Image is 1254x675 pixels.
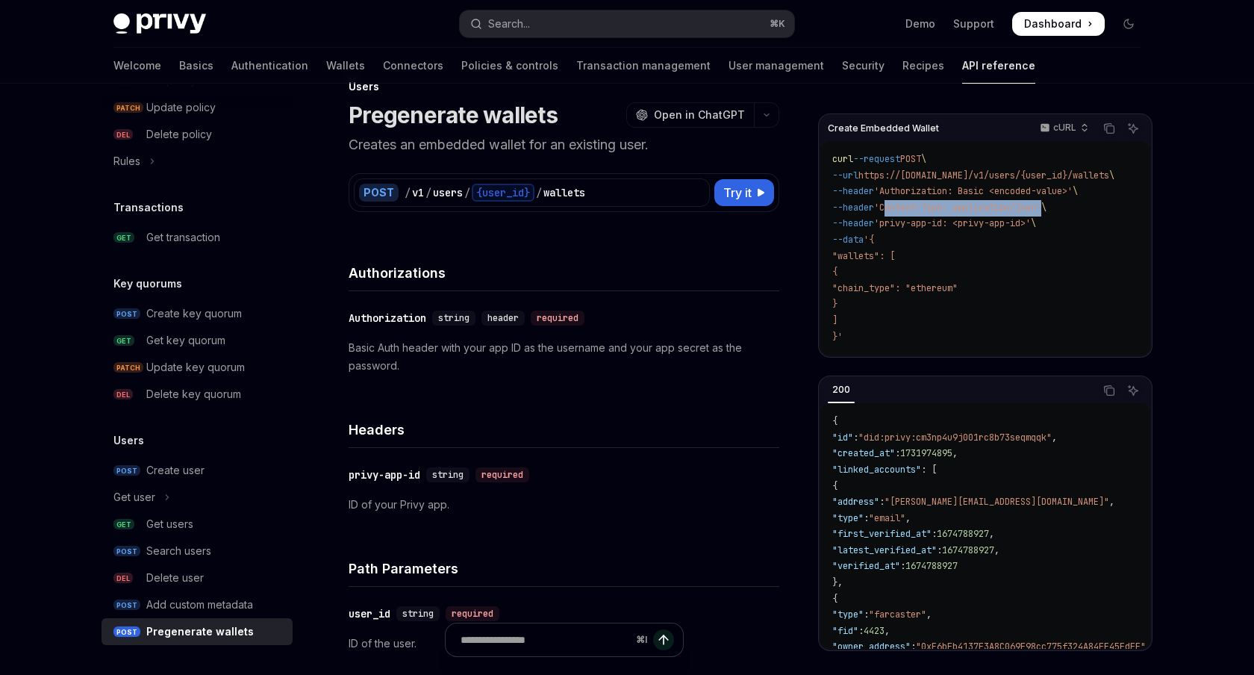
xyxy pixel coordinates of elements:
[1052,432,1057,444] span: ,
[832,185,874,197] span: --header
[113,13,206,34] img: dark logo
[113,573,133,584] span: DEL
[832,528,932,540] span: "first_verified_at"
[146,358,245,376] div: Update key quorum
[349,339,779,375] p: Basic Auth header with your app ID as the username and your app secret as the password.
[1012,12,1105,36] a: Dashboard
[349,467,420,482] div: privy-app-id
[858,625,864,637] span: :
[146,515,193,533] div: Get users
[1099,119,1119,138] button: Copy the contents from the code block
[432,469,464,481] span: string
[864,609,869,620] span: :
[874,185,1073,197] span: 'Authorization: Basic <encoded-value>'
[832,266,837,278] span: {
[113,465,140,476] span: POST
[113,152,140,170] div: Rules
[349,102,558,128] h1: Pregenerate wallets
[654,108,745,122] span: Open in ChatGPT
[146,623,254,641] div: Pregenerate wallets
[832,153,853,165] span: curl
[1109,169,1114,181] span: \
[911,641,916,653] span: :
[953,16,994,31] a: Support
[1032,116,1095,141] button: cURL
[146,99,216,116] div: Update policy
[1117,12,1141,36] button: Toggle dark mode
[113,199,184,217] h5: Transactions
[1024,16,1082,31] span: Dashboard
[102,121,293,148] a: DELDelete policy
[102,484,293,511] button: Toggle Get user section
[626,102,754,128] button: Open in ChatGPT
[994,544,999,556] span: ,
[1146,641,1151,653] span: ,
[102,224,293,251] a: GETGet transaction
[433,185,463,200] div: users
[905,560,958,572] span: 1674788927
[113,362,143,373] span: PATCH
[113,600,140,611] span: POST
[102,94,293,121] a: PATCHUpdate policy
[1041,202,1046,214] span: \
[832,415,837,427] span: {
[472,184,534,202] div: {user_id}
[723,184,752,202] span: Try it
[832,609,864,620] span: "type"
[832,432,853,444] span: "id"
[536,185,542,200] div: /
[102,591,293,618] a: POSTAdd custom metadata
[102,618,293,645] a: POSTPregenerate wallets
[942,544,994,556] span: 1674788927
[146,542,211,560] div: Search users
[543,185,585,200] div: wallets
[102,511,293,538] a: GETGet users
[146,569,204,587] div: Delete user
[874,217,1031,229] span: 'privy-app-id: <privy-app-id>'
[146,385,241,403] div: Delete key quorum
[146,596,253,614] div: Add custom metadata
[858,432,1052,444] span: "did:privy:cm3np4u9j001rc8b73seqmqqk"
[531,311,584,326] div: required
[1099,381,1119,400] button: Copy the contents from the code block
[832,169,858,181] span: --url
[832,464,921,476] span: "linked_accounts"
[146,332,225,349] div: Get key quorum
[832,544,937,556] span: "latest_verified_at"
[864,625,885,637] span: 4423
[879,496,885,508] span: :
[832,593,837,605] span: {
[962,48,1035,84] a: API reference
[926,609,932,620] span: ,
[714,179,774,206] button: Try it
[905,16,935,31] a: Demo
[874,202,1041,214] span: 'Content-Type: application/json'
[1053,122,1076,134] p: cURL
[900,447,952,459] span: 1731974895
[113,389,133,400] span: DEL
[383,48,443,84] a: Connectors
[832,560,900,572] span: "verified_at"
[113,546,140,557] span: POST
[832,217,874,229] span: --header
[952,447,958,459] span: ,
[828,122,939,134] span: Create Embedded Wallet
[832,447,895,459] span: "created_at"
[869,609,926,620] span: "farcaster"
[900,560,905,572] span: :
[326,48,365,84] a: Wallets
[832,512,864,524] span: "type"
[895,447,900,459] span: :
[102,381,293,408] a: DELDelete key quorum
[832,202,874,214] span: --header
[113,232,134,243] span: GET
[102,327,293,354] a: GETGet key quorum
[832,641,911,653] span: "owner_address"
[858,169,1109,181] span: https://[DOMAIN_NAME]/v1/users/{user_id}/wallets
[869,512,905,524] span: "email"
[402,608,434,620] span: string
[916,641,1146,653] span: "0xE6bFb4137F3A8C069F98cc775f324A84FE45FdFF"
[864,512,869,524] span: :
[832,314,837,326] span: ]
[1123,119,1143,138] button: Ask AI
